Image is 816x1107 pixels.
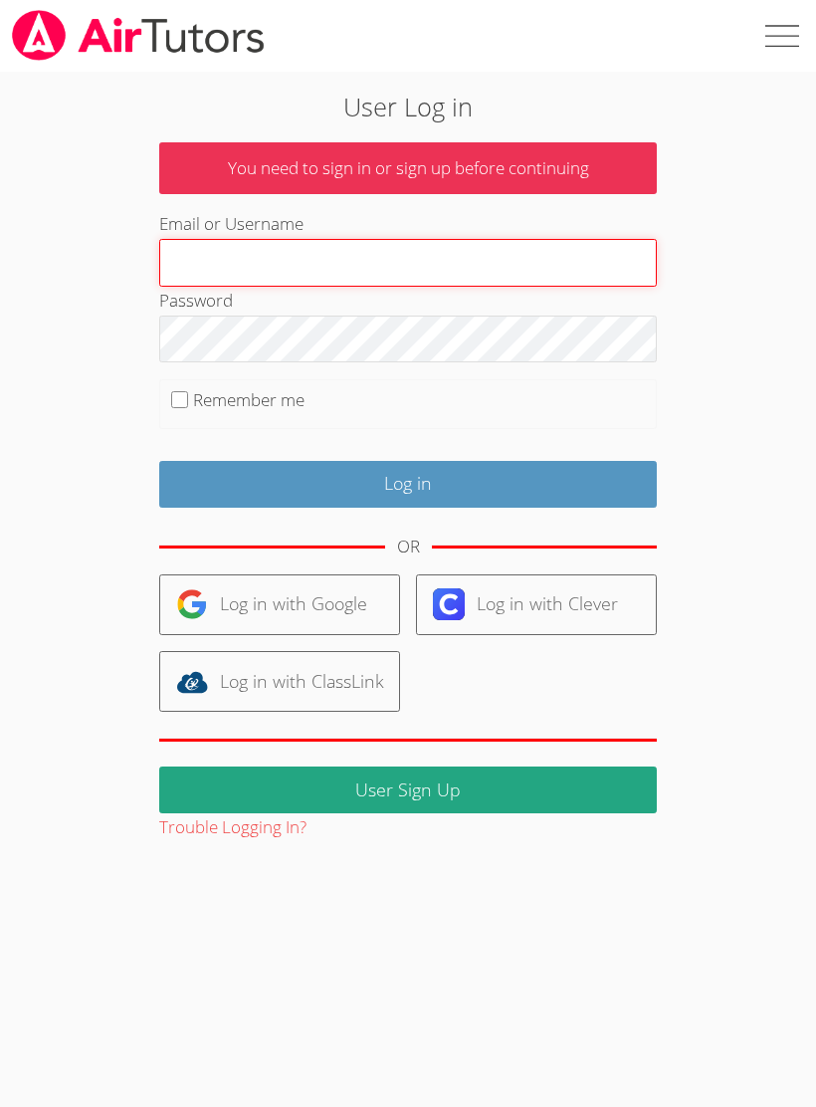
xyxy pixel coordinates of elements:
a: Log in with ClassLink [159,651,400,712]
img: classlink-logo-d6bb404cc1216ec64c9a2012d9dc4662098be43eaf13dc465df04b49fa7ab582.svg [176,666,208,698]
input: Log in [159,461,657,508]
img: clever-logo-6eab21bc6e7a338710f1a6ff85c0baf02591cd810cc4098c63d3a4b26e2feb20.svg [433,588,465,620]
label: Password [159,289,233,312]
label: Email or Username [159,212,304,235]
label: Remember me [193,388,305,411]
p: You need to sign in or sign up before continuing [159,142,657,195]
a: Log in with Google [159,574,400,635]
a: Log in with Clever [416,574,657,635]
img: google-logo-50288ca7cdecda66e5e0955fdab243c47b7ad437acaf1139b6f446037453330a.svg [176,588,208,620]
a: User Sign Up [159,767,657,813]
h2: User Log in [114,88,702,125]
button: Trouble Logging In? [159,813,306,842]
div: OR [397,533,420,561]
img: airtutors_banner-c4298cdbf04f3fff15de1276eac7730deb9818008684d7c2e4769d2f7ddbe033.png [10,10,267,61]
